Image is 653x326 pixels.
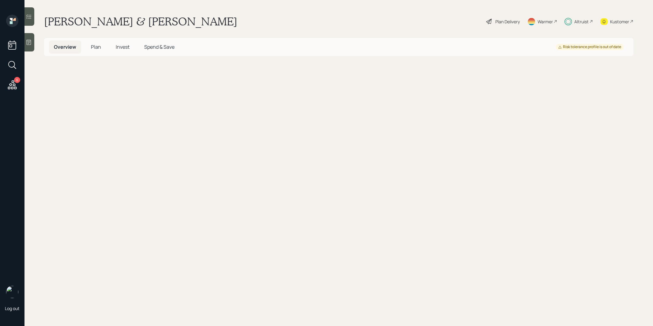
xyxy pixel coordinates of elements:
[538,18,553,25] div: Warmer
[610,18,629,25] div: Kustomer
[14,77,20,83] div: 6
[54,44,76,50] span: Overview
[558,44,621,50] div: Risk tolerance profile is out of date
[6,286,18,298] img: treva-nostdahl-headshot.png
[144,44,175,50] span: Spend & Save
[44,15,237,28] h1: [PERSON_NAME] & [PERSON_NAME]
[495,18,520,25] div: Plan Delivery
[5,305,20,311] div: Log out
[91,44,101,50] span: Plan
[116,44,129,50] span: Invest
[574,18,589,25] div: Altruist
